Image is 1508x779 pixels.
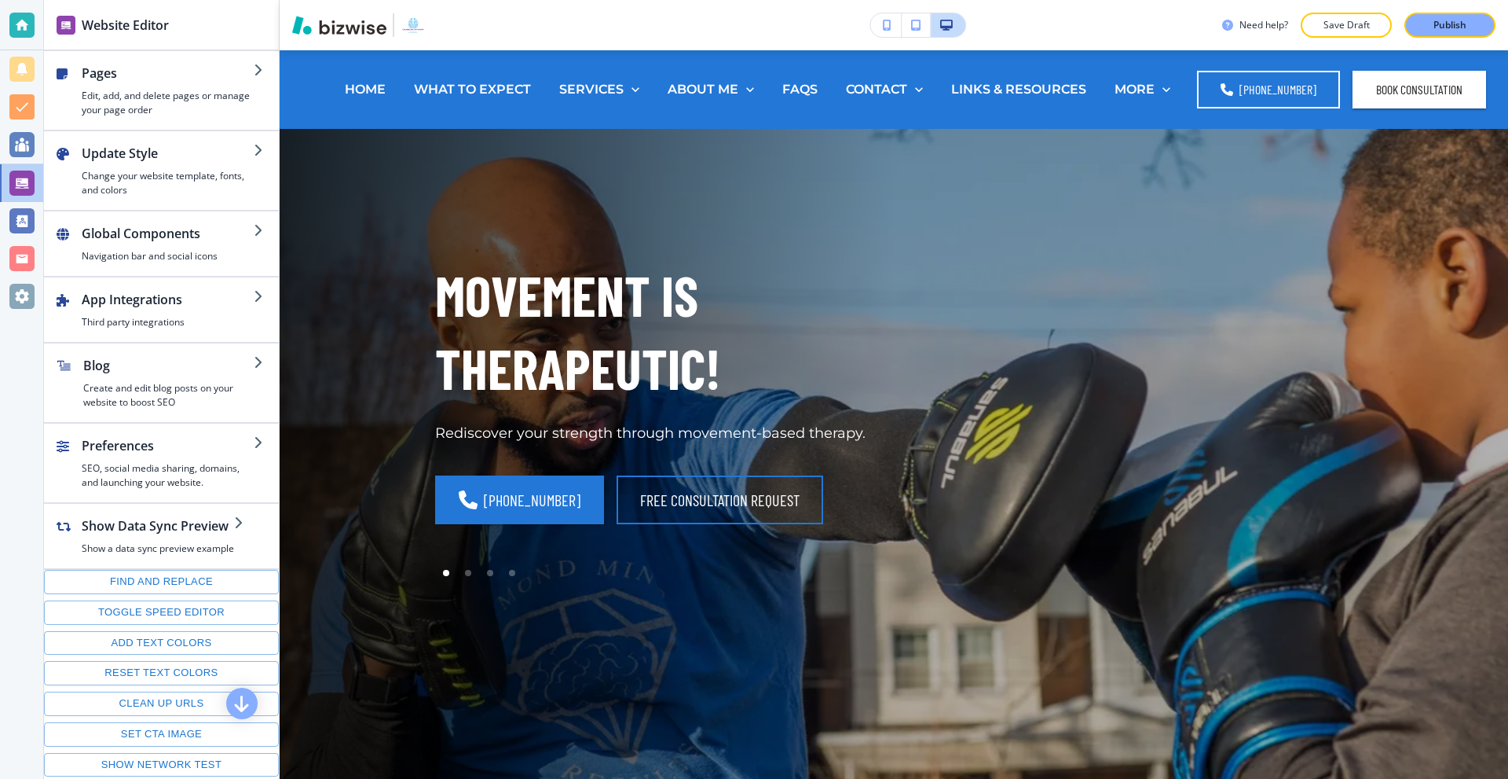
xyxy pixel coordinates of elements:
[44,631,279,656] button: Add text colors
[44,344,279,422] button: BlogCreate and edit blog posts on your website to boost SEO
[83,381,254,410] h4: Create and edit blog posts on your website to boost SEO
[1321,18,1371,32] p: Save Draft
[345,80,386,98] p: HOME
[1433,18,1466,32] p: Publish
[435,476,604,524] a: [PHONE_NUMBER]
[1239,18,1288,32] h3: Need help?
[44,51,279,130] button: PagesEdit, add, and delete pages or manage your page order
[951,80,1086,98] p: LINKS & RESOURCES
[44,692,279,716] button: Clean up URLs
[617,476,823,524] button: FREE CONSULTATION REQUEST
[83,356,254,375] h2: Blog
[401,13,426,38] img: Your Logo
[292,16,386,35] img: Bizwise Logo
[44,504,259,568] button: Show Data Sync PreviewShow a data sync preview example
[559,80,624,98] p: SERVICES
[668,80,738,98] p: ABOUT ME
[44,570,279,594] button: Find and replace
[1301,13,1392,38] button: Save Draft
[57,16,75,35] img: editor icon
[44,277,279,342] button: App IntegrationsThird party integrations
[1352,71,1486,108] button: BOOK CONSULTATION
[82,516,234,535] h2: Show Data Sync Preview
[82,169,254,197] h4: Change your website template, fonts, and colors
[44,601,279,625] button: Toggle speed editor
[82,16,169,35] h2: Website Editor
[1197,71,1340,108] a: [PHONE_NUMBER]
[82,224,254,243] h2: Global Components
[82,144,254,163] h2: Update Style
[44,753,279,777] button: Show network test
[1115,80,1155,98] p: MORE
[846,80,907,98] p: CONTACT
[1404,13,1495,38] button: Publish
[82,64,254,83] h2: Pages
[82,542,234,556] h4: Show a data sync preview example
[435,424,875,444] p: Rediscover your strength through movement-based therapy.
[82,436,254,455] h2: Preferences
[44,211,279,276] button: Global ComponentsNavigation bar and social icons
[44,131,279,210] button: Update StyleChange your website template, fonts, and colors
[435,259,875,405] h1: MOVEMENT IS THERAPEUTIC!
[82,89,254,117] h4: Edit, add, and delete pages or manage your page order
[44,661,279,685] button: Reset text colors
[414,80,531,98] p: WHAT TO EXPECT
[44,722,279,747] button: Set CTA image
[782,80,818,98] p: FAQS
[82,290,254,309] h2: App Integrations
[82,249,254,263] h4: Navigation bar and social icons
[82,315,254,329] h4: Third party integrations
[44,424,279,502] button: PreferencesSEO, social media sharing, domains, and launching your website.
[82,461,254,490] h4: SEO, social media sharing, domains, and launching your website.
